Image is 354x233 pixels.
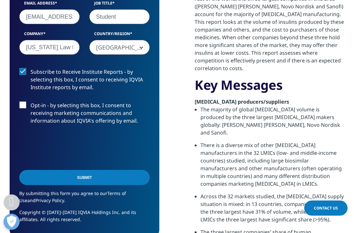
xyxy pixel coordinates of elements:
[19,68,150,95] label: Subscribe to Receive Institute Reports - by selecting this box, I consent to receiving IQVIA Inst...
[19,31,80,40] label: Company
[19,101,150,128] label: Opt-in - by selecting this box, I consent to receiving marketing communications and information a...
[200,141,344,192] li: There is a diverse mix of other [MEDICAL_DATA] manufacturers in the 32 LMICs (low- and middle-inc...
[4,214,20,230] button: Open Preferences
[89,31,150,40] label: Country/Region
[200,106,344,141] li: The majority of global [MEDICAL_DATA] volume is produced by the three largest [MEDICAL_DATA] make...
[195,98,289,105] strong: [MEDICAL_DATA] producers/suppliers
[304,200,348,216] a: Contact Us
[19,135,117,160] iframe: reCAPTCHA
[36,197,64,203] a: Privacy Policy
[19,209,150,228] p: Copyright © [DATE]-[DATE] IQVIA Holdings Inc. and its affiliates. All rights reserved.
[200,192,344,228] li: Across the 32 markets studied, the [MEDICAL_DATA] supply situation is mixed: in 13 countries, com...
[19,170,150,185] input: Submit
[90,40,149,55] span: United States
[195,77,344,98] h3: Key Messages
[19,0,80,9] label: Email Address
[89,40,150,55] span: United States
[89,0,150,9] label: Job Title
[314,205,338,211] span: Contact Us
[19,190,150,209] p: By submitting this form you agree to our and .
